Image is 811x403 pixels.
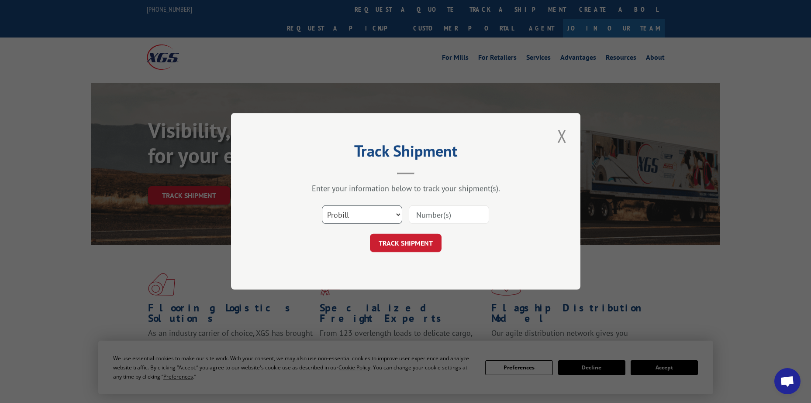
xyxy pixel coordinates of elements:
div: Enter your information below to track your shipment(s). [275,184,537,194]
h2: Track Shipment [275,145,537,161]
a: Open chat [774,368,801,394]
button: Close modal [555,124,569,148]
input: Number(s) [409,206,489,224]
button: TRACK SHIPMENT [370,234,442,253]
